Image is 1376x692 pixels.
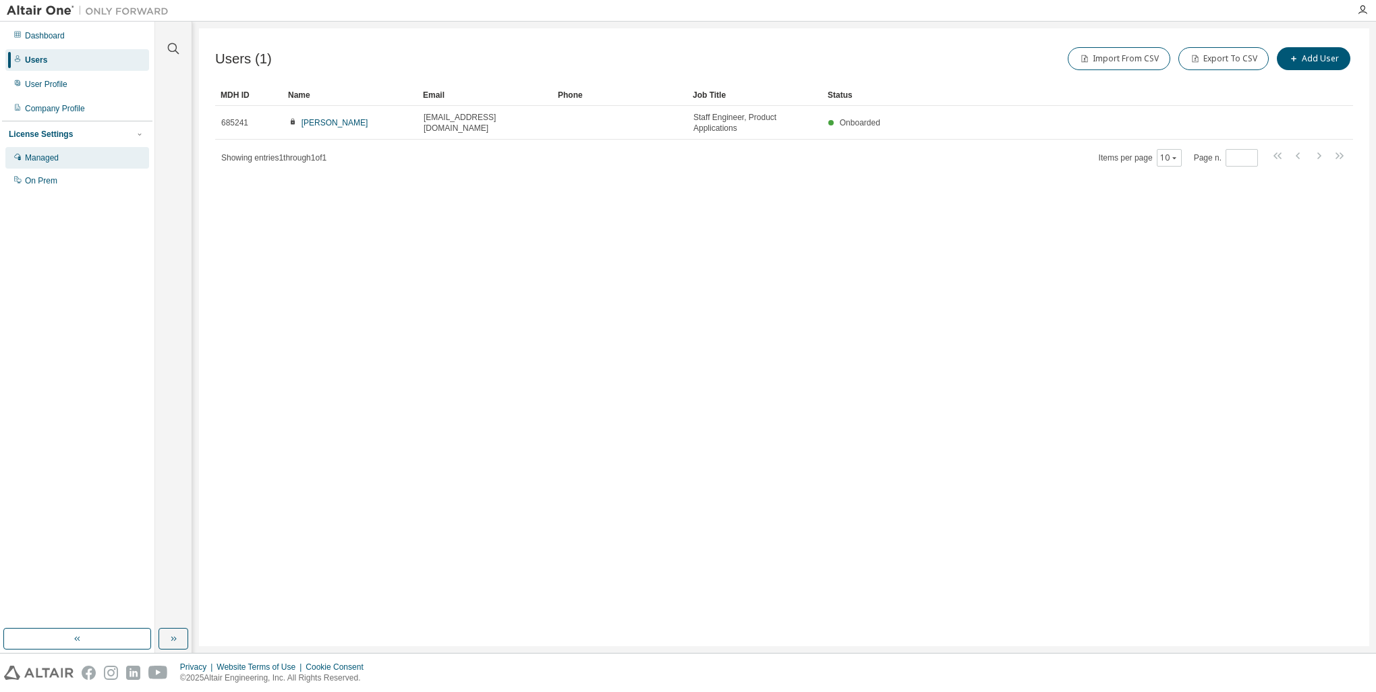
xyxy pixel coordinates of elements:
[221,117,248,128] span: 685241
[840,118,880,127] span: Onboarded
[25,30,65,41] div: Dashboard
[693,112,816,134] span: Staff Engineer, Product Applications
[1068,47,1170,70] button: Import From CSV
[9,129,73,140] div: License Settings
[1099,149,1182,167] span: Items per page
[126,666,140,680] img: linkedin.svg
[217,662,306,672] div: Website Terms of Use
[306,662,371,672] div: Cookie Consent
[693,84,817,106] div: Job Title
[288,84,412,106] div: Name
[25,152,59,163] div: Managed
[215,51,272,67] span: Users (1)
[828,84,1283,106] div: Status
[25,55,47,65] div: Users
[558,84,682,106] div: Phone
[1277,47,1350,70] button: Add User
[1178,47,1269,70] button: Export To CSV
[221,84,277,106] div: MDH ID
[104,666,118,680] img: instagram.svg
[4,666,74,680] img: altair_logo.svg
[25,175,57,186] div: On Prem
[180,662,217,672] div: Privacy
[148,666,168,680] img: youtube.svg
[180,672,372,684] p: © 2025 Altair Engineering, Inc. All Rights Reserved.
[25,79,67,90] div: User Profile
[25,103,85,114] div: Company Profile
[7,4,175,18] img: Altair One
[221,153,326,163] span: Showing entries 1 through 1 of 1
[423,84,547,106] div: Email
[82,666,96,680] img: facebook.svg
[1160,152,1178,163] button: 10
[302,118,368,127] a: [PERSON_NAME]
[424,112,546,134] span: [EMAIL_ADDRESS][DOMAIN_NAME]
[1194,149,1258,167] span: Page n.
